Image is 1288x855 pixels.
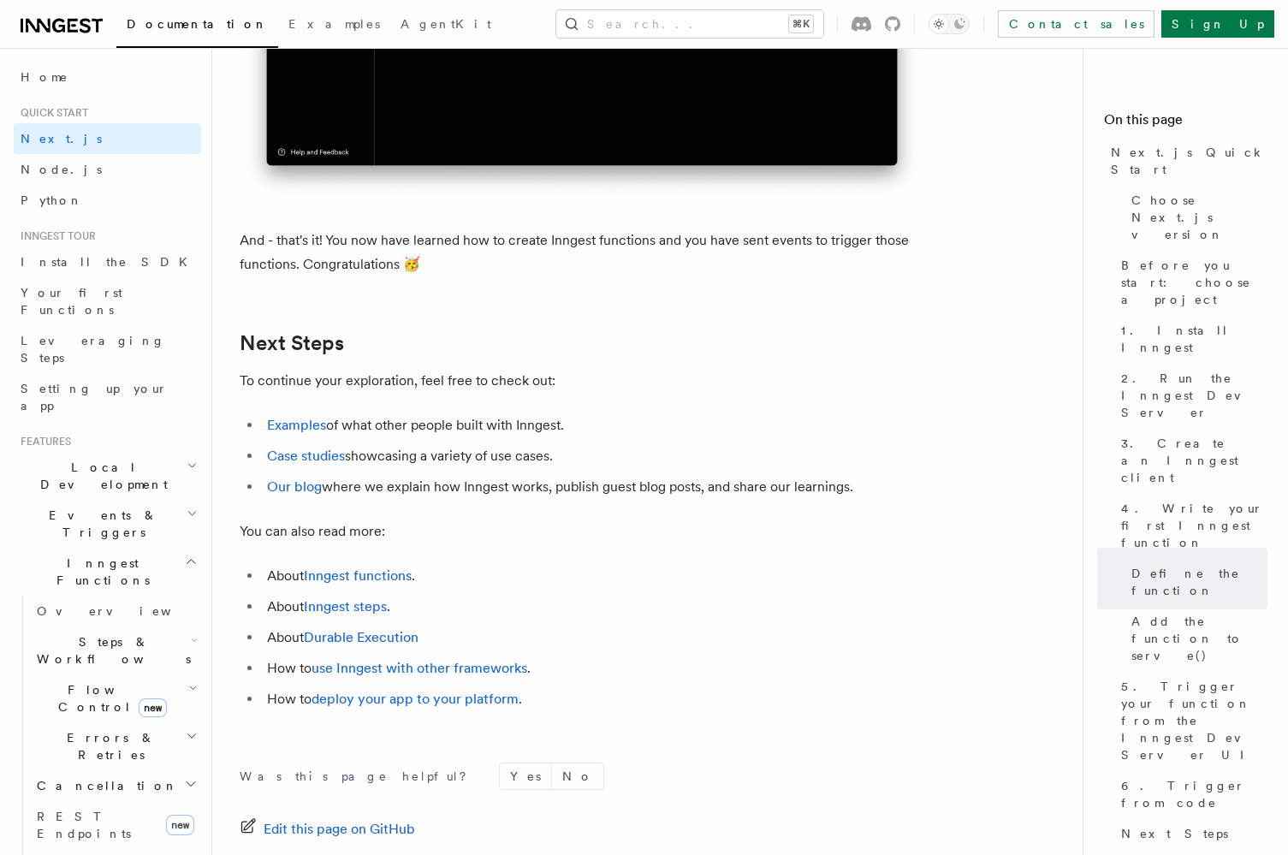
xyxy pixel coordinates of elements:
[14,325,201,373] a: Leveraging Steps
[552,763,603,789] button: No
[401,17,491,31] span: AgentKit
[166,815,194,835] span: new
[556,10,823,38] button: Search...⌘K
[278,5,390,46] a: Examples
[21,163,102,176] span: Node.js
[14,246,201,277] a: Install the SDK
[14,507,187,541] span: Events & Triggers
[262,564,924,588] li: About .
[14,435,71,448] span: Features
[262,687,924,711] li: How to .
[1114,493,1267,558] a: 4. Write your first Inngest function
[30,777,178,794] span: Cancellation
[1131,192,1267,243] span: Choose Next.js version
[304,629,418,645] a: Durable Execution
[267,478,322,495] a: Our blog
[240,369,924,393] p: To continue your exploration, feel free to check out:
[30,633,191,668] span: Steps & Workflows
[37,604,213,618] span: Overview
[14,555,185,589] span: Inngest Functions
[1121,322,1267,356] span: 1. Install Inngest
[1121,500,1267,551] span: 4. Write your first Inngest function
[30,626,201,674] button: Steps & Workflows
[1114,363,1267,428] a: 2. Run the Inngest Dev Server
[14,106,88,120] span: Quick start
[21,68,68,86] span: Home
[1121,370,1267,421] span: 2. Run the Inngest Dev Server
[264,817,415,841] span: Edit this page on GitHub
[1121,678,1267,763] span: 5. Trigger your function from the Inngest Dev Server UI
[21,193,83,207] span: Python
[1121,777,1267,811] span: 6. Trigger from code
[21,382,168,413] span: Setting up your app
[500,763,551,789] button: Yes
[262,413,924,437] li: of what other people built with Inngest.
[1125,185,1267,250] a: Choose Next.js version
[30,729,186,763] span: Errors & Retries
[240,768,478,785] p: Was this page helpful?
[240,331,344,355] a: Next Steps
[1114,770,1267,818] a: 6. Trigger from code
[14,452,201,500] button: Local Development
[1125,606,1267,671] a: Add the function to serve()
[30,722,201,770] button: Errors & Retries
[267,448,345,464] a: Case studies
[1114,818,1267,849] a: Next Steps
[14,500,201,548] button: Events & Triggers
[1114,671,1267,770] a: 5. Trigger your function from the Inngest Dev Server UI
[1114,315,1267,363] a: 1. Install Inngest
[1104,110,1267,137] h4: On this page
[21,255,198,269] span: Install the SDK
[14,373,201,421] a: Setting up your app
[30,596,201,626] a: Overview
[116,5,278,48] a: Documentation
[30,674,201,722] button: Flow Controlnew
[312,691,519,707] a: deploy your app to your platform
[240,229,924,276] p: And - that's it! You now have learned how to create Inngest functions and you have sent events to...
[1104,137,1267,185] a: Next.js Quick Start
[998,10,1154,38] a: Contact sales
[1114,250,1267,315] a: Before you start: choose a project
[929,14,970,34] button: Toggle dark mode
[37,810,131,840] span: REST Endpoints
[240,520,924,543] p: You can also read more:
[304,598,387,615] a: Inngest steps
[267,417,326,433] a: Examples
[1121,435,1267,486] span: 3. Create an Inngest client
[21,132,102,145] span: Next.js
[390,5,502,46] a: AgentKit
[304,567,412,584] a: Inngest functions
[139,698,167,717] span: new
[14,277,201,325] a: Your first Functions
[30,770,201,801] button: Cancellation
[1121,257,1267,308] span: Before you start: choose a project
[21,334,165,365] span: Leveraging Steps
[14,548,201,596] button: Inngest Functions
[14,185,201,216] a: Python
[1114,428,1267,493] a: 3. Create an Inngest client
[262,595,924,619] li: About .
[1121,825,1228,842] span: Next Steps
[14,459,187,493] span: Local Development
[30,801,201,849] a: REST Endpointsnew
[1125,558,1267,606] a: Define the function
[14,123,201,154] a: Next.js
[240,817,415,841] a: Edit this page on GitHub
[1111,144,1267,178] span: Next.js Quick Start
[14,229,96,243] span: Inngest tour
[14,62,201,92] a: Home
[1161,10,1274,38] a: Sign Up
[288,17,380,31] span: Examples
[262,656,924,680] li: How to .
[262,475,924,499] li: where we explain how Inngest works, publish guest blog posts, and share our learnings.
[21,286,122,317] span: Your first Functions
[127,17,268,31] span: Documentation
[789,15,813,33] kbd: ⌘K
[1131,565,1267,599] span: Define the function
[30,681,188,715] span: Flow Control
[14,154,201,185] a: Node.js
[1131,613,1267,664] span: Add the function to serve()
[262,626,924,650] li: About
[312,660,527,676] a: use Inngest with other frameworks
[262,444,924,468] li: showcasing a variety of use cases.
